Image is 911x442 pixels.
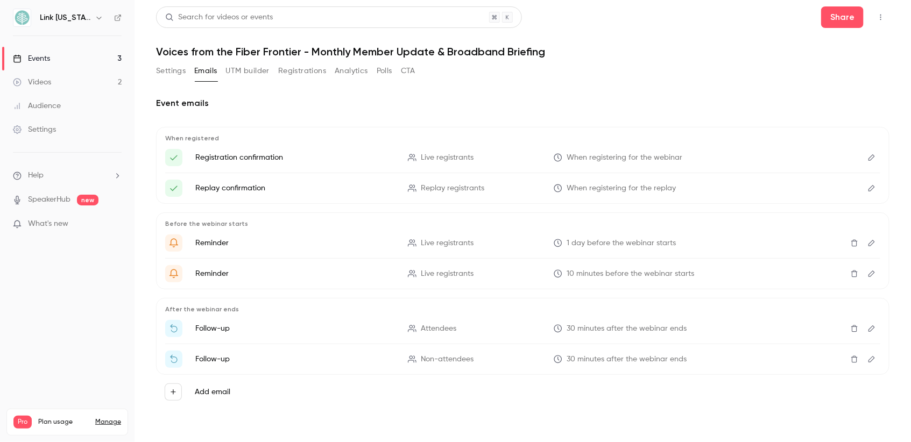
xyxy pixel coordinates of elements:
label: Add email [195,387,230,397]
li: Thanks for attending {{ event_name }} [165,320,880,337]
li: {{ event_name }} is about to go live [165,265,880,282]
p: Reminder [195,238,395,248]
p: Before the webinar starts [165,219,880,228]
button: Delete [846,320,863,337]
a: Manage [95,418,121,426]
span: 30 minutes after the webinar ends [567,354,687,365]
button: UTM builder [226,62,270,80]
span: Replay registrants [421,183,484,194]
span: 30 minutes after the webinar ends [567,323,687,334]
li: Here's your access link to {{ event_name }}! [165,180,880,197]
h2: Event emails [156,97,889,110]
div: Events [13,53,50,64]
span: Attendees [421,323,456,334]
p: Follow-up [195,354,395,365]
button: Delete [846,265,863,282]
button: Emails [194,62,217,80]
button: Share [821,6,864,28]
span: 1 day before the webinar starts [567,238,676,249]
span: Help [28,170,44,181]
button: Settings [156,62,186,80]
h1: Voices from the Fiber Frontier - Monthly Member Update & Broadband Briefing [156,45,889,58]
button: Edit [863,180,880,197]
button: Edit [863,234,880,252]
div: Videos [13,77,51,88]
iframe: Noticeable Trigger [109,219,122,229]
button: Polls [377,62,392,80]
li: Here's your access link to {{ event_name }}! [165,149,880,166]
p: Follow-up [195,323,395,334]
button: Edit [863,149,880,166]
span: When registering for the replay [567,183,676,194]
span: What's new [28,218,68,230]
p: Reminder [195,268,395,279]
a: SpeakerHub [28,194,70,205]
span: 10 minutes before the webinar starts [567,268,694,280]
span: Live registrants [421,152,474,163]
span: new [77,195,98,205]
div: Audience [13,101,61,111]
p: After the webinar ends [165,305,880,313]
span: When registering for the webinar [567,152,682,163]
button: Edit [863,351,880,368]
span: Plan usage [38,418,89,426]
button: Delete [846,234,863,252]
button: CTA [401,62,415,80]
span: Non-attendees [421,354,474,365]
h6: Link [US_STATE] [40,12,90,23]
span: Live registrants [421,268,474,280]
button: Edit [863,320,880,337]
button: Edit [863,265,880,282]
div: Settings [13,124,56,135]
button: Delete [846,351,863,368]
img: Link Oregon [13,9,31,26]
button: Analytics [335,62,368,80]
li: help-dropdown-opener [13,170,122,181]
p: Replay confirmation [195,183,395,194]
div: Search for videos or events [165,12,273,23]
button: Registrations [278,62,326,80]
li: Watch the replay of {{ event_name }} [165,351,880,368]
p: When registered [165,134,880,142]
li: Get Ready for '{{ event_name }}' tomorrow! [165,234,880,252]
span: Pro [13,416,32,429]
p: Registration confirmation [195,152,395,163]
span: Live registrants [421,238,474,249]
